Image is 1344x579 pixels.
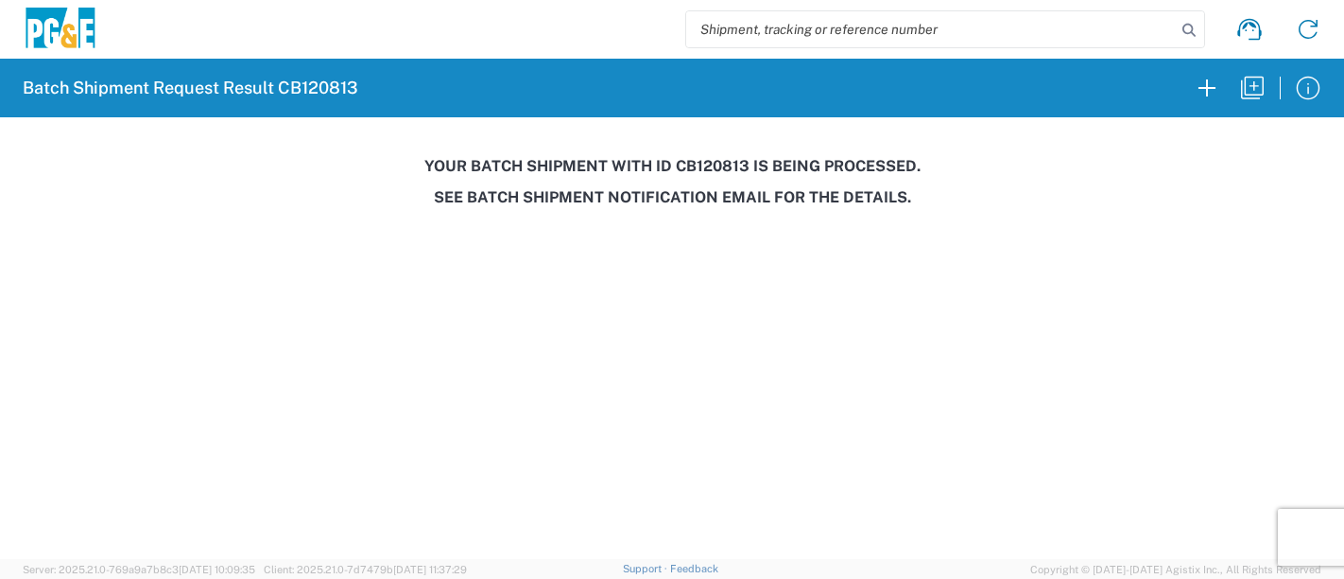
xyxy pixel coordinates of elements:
span: Server: 2025.21.0-769a9a7b8c3 [23,564,255,575]
img: pge [23,8,98,52]
span: [DATE] 11:37:29 [393,564,467,575]
a: Feedback [670,563,718,574]
h3: Your batch shipment with id CB120813 is being processed. [13,157,1331,175]
span: Copyright © [DATE]-[DATE] Agistix Inc., All Rights Reserved [1030,561,1321,578]
span: Client: 2025.21.0-7d7479b [264,564,467,575]
h2: Batch Shipment Request Result CB120813 [23,77,358,99]
a: Support [623,563,670,574]
span: [DATE] 10:09:35 [179,564,255,575]
input: Shipment, tracking or reference number [686,11,1176,47]
h3: See Batch Shipment Notification email for the details. [13,188,1331,206]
